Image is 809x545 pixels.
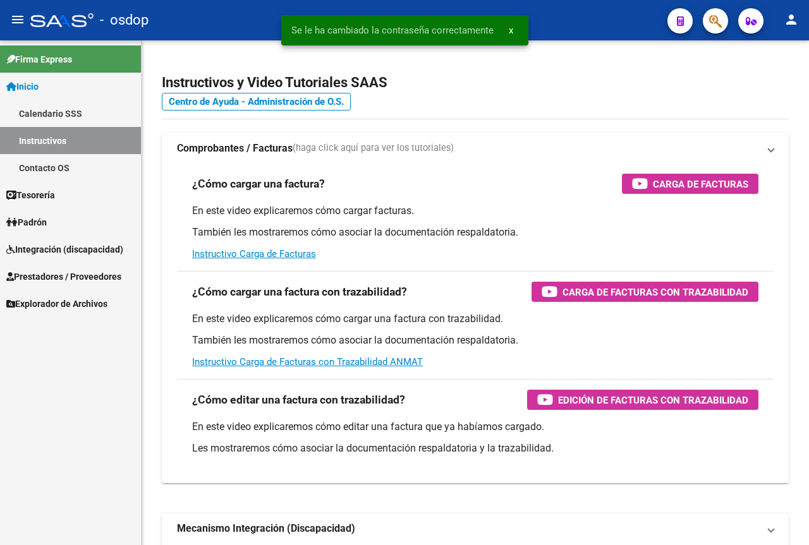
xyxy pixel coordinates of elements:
h3: ¿Cómo cargar una factura? [192,175,325,193]
h3: ¿Cómo editar una factura con trazabilidad? [192,391,405,409]
p: En este video explicaremos cómo cargar facturas. [192,204,758,218]
h3: ¿Cómo cargar una factura con trazabilidad? [192,283,407,301]
button: Carga de Facturas con Trazabilidad [532,282,758,302]
div: Comprobantes / Facturas(haga click aquí para ver los tutoriales) [162,164,789,483]
p: En este video explicaremos cómo editar una factura que ya habíamos cargado. [192,420,758,434]
mat-expansion-panel-header: Comprobantes / Facturas(haga click aquí para ver los tutoriales) [162,133,789,164]
span: Padrón [6,215,47,229]
button: x [499,19,523,42]
a: Instructivo Carga de Facturas con Trazabilidad ANMAT [192,356,423,368]
span: Firma Express [6,52,72,66]
span: Se le ha cambiado la contraseña correctamente [291,24,494,37]
p: También les mostraremos cómo asociar la documentación respaldatoria. [192,333,758,347]
a: Instructivo Carga de Facturas [192,248,316,260]
button: Edición de Facturas con Trazabilidad [527,390,758,410]
mat-expansion-panel-header: Mecanismo Integración (Discapacidad) [162,513,789,544]
span: - osdop [100,6,149,34]
span: Prestadores / Proveedores [6,270,121,284]
span: Tesorería [6,188,55,202]
mat-icon: person [784,12,799,27]
span: x [509,25,513,36]
span: (haga click aquí para ver los tutoriales) [293,141,454,155]
strong: Comprobantes / Facturas [177,141,293,155]
a: Centro de Ayuda - Administración de O.S. [162,93,351,111]
p: También les mostraremos cómo asociar la documentación respaldatoria. [192,225,758,239]
button: Carga de Facturas [622,174,758,194]
span: Explorador de Archivos [6,297,107,311]
span: Inicio [6,80,39,93]
mat-icon: menu [10,12,25,27]
span: Integración (discapacidad) [6,243,123,256]
span: Edición de Facturas con Trazabilidad [558,392,748,408]
span: Carga de Facturas [653,176,748,192]
p: Les mostraremos cómo asociar la documentación respaldatoria y la trazabilidad. [192,441,758,455]
strong: Mecanismo Integración (Discapacidad) [177,522,355,536]
h2: Instructivos y Video Tutoriales SAAS [162,71,789,95]
span: Carga de Facturas con Trazabilidad [563,284,748,300]
p: En este video explicaremos cómo cargar una factura con trazabilidad. [192,312,758,326]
